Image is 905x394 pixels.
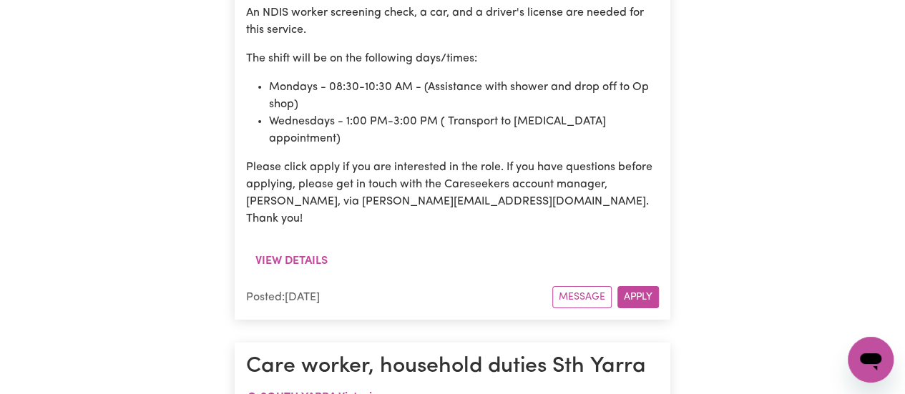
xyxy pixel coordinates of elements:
iframe: Button to launch messaging window [848,337,894,383]
p: An NDIS worker screening check, a car, and a driver's license are needed for this service. [246,4,659,39]
h1: Care worker, household duties Sth Yarra [246,354,659,380]
button: View details [246,247,337,275]
p: Please click apply if you are interested in the role. If you have questions before applying, plea... [246,159,659,227]
li: Wednesdays - 1:00 PM-3:00 PM ( Transport to [MEDICAL_DATA] appointment) [269,113,659,147]
button: Message [552,286,612,308]
p: The shift will be on the following days/times: [246,50,659,67]
div: Posted: [DATE] [246,289,552,306]
li: Mondays - 08:30-10:30 AM - (Assistance with shower and drop off to Op shop) [269,79,659,113]
button: Apply for this job [617,286,659,308]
